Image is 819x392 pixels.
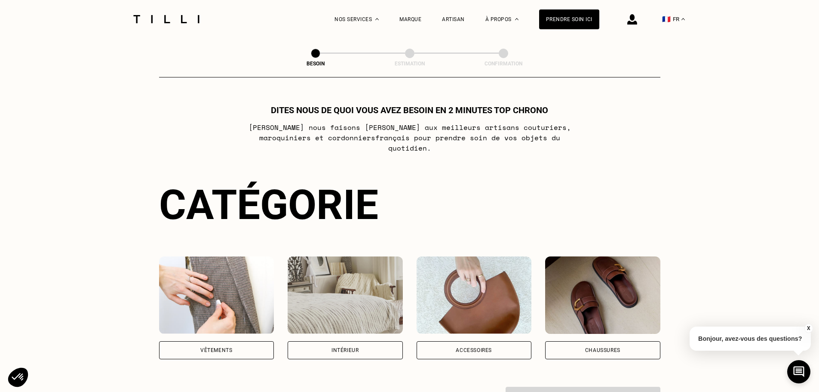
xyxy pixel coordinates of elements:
[273,61,359,67] div: Besoin
[399,16,421,22] a: Marque
[159,256,274,334] img: Vêtements
[375,18,379,20] img: Menu déroulant
[417,256,532,334] img: Accessoires
[460,61,546,67] div: Confirmation
[804,324,813,333] button: X
[681,18,685,20] img: menu déroulant
[200,348,232,353] div: Vêtements
[288,256,403,334] img: Intérieur
[271,105,548,115] h1: Dites nous de quoi vous avez besoin en 2 minutes top chrono
[662,15,671,23] span: 🇫🇷
[690,327,811,351] p: Bonjour, avez-vous des questions?
[545,256,660,334] img: Chaussures
[585,348,620,353] div: Chaussures
[239,122,580,153] p: [PERSON_NAME] nous faisons [PERSON_NAME] aux meilleurs artisans couturiers , maroquiniers et cord...
[539,9,599,29] a: Prendre soin ici
[331,348,359,353] div: Intérieur
[627,14,637,25] img: icône connexion
[515,18,518,20] img: Menu déroulant à propos
[456,348,492,353] div: Accessoires
[367,61,453,67] div: Estimation
[130,15,202,23] img: Logo du service de couturière Tilli
[159,181,660,229] div: Catégorie
[442,16,465,22] a: Artisan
